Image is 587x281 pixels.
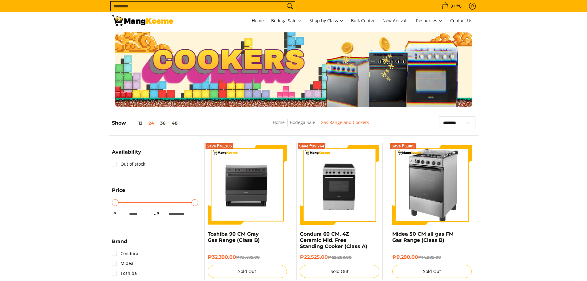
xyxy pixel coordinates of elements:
a: Shop by Class [306,12,347,29]
summary: Open [112,239,127,249]
span: Save ₱41,105 [207,144,232,148]
a: Condura 60 CM, 4Z Ceramic Mid. Free Standing Cooker (Class A) [300,231,367,249]
span: ₱ [112,211,118,217]
del: ₱14,295.00 [418,255,441,260]
a: Toshiba [112,268,137,278]
button: 36 [157,121,169,126]
span: Contact Us [450,18,472,23]
a: Contact Us [447,12,475,29]
span: New Arrivals [382,18,409,23]
h6: ₱32,390.00 [208,254,287,260]
span: Save ₱39,764 [299,144,324,148]
button: 48 [169,121,181,126]
nav: Breadcrumbs [229,119,414,133]
span: Home [252,18,264,23]
a: Bodega Sale [290,119,315,125]
img: toshiba-90-cm-5-burner-gas-range-gray-full-view-mang-kosme [208,145,287,224]
button: Sold Out [300,265,379,278]
a: Home [249,12,267,29]
a: New Arrivals [379,12,412,29]
img: Gas Cookers &amp; Rangehood l Mang Kosme: Home Appliances Warehouse Sale [112,15,173,26]
summary: Open [112,188,125,197]
a: Home [273,119,285,125]
span: ₱0 [455,4,463,8]
a: Resources [413,12,446,29]
a: Midea [112,258,133,268]
a: Condura [112,249,138,258]
button: Sold Out [208,265,287,278]
a: Gas Range and Cookers [320,119,369,125]
a: Toshiba 90 CM Gray Gas Range (Class B) [208,231,260,243]
a: Midea 50 CM all gas FM Gas Range (Class B) [392,231,454,243]
span: Price [112,188,125,193]
span: Bulk Center [351,18,375,23]
h6: ₱22,525.00 [300,254,379,260]
a: Bodega Sale [268,12,305,29]
nav: Main Menu [180,12,475,29]
h6: ₱9,290.00 [392,254,472,260]
del: ₱73,495.00 [236,255,260,260]
span: Save ₱5,005 [391,144,414,148]
button: Sold Out [392,265,472,278]
span: • [440,3,463,10]
span: 0 [450,4,454,8]
button: 24 [145,121,157,126]
span: Resources [416,17,443,25]
img: midea-50cm-4-burner-gas-range-silver-left-side-view-mang-kosme [402,145,463,225]
summary: Open [112,150,141,159]
a: Out of stock [112,159,145,169]
span: Availability [112,150,141,155]
span: Shop by Class [309,17,344,25]
img: Condura 60 CM, 4Z Ceramic Mid. Free Standing Cooker (Class A) [300,145,379,225]
span: Brand [112,239,127,244]
span: ₱ [155,211,161,217]
span: Bodega Sale [271,17,302,25]
a: Bulk Center [348,12,378,29]
h5: Show [112,120,181,126]
del: ₱62,289.00 [328,255,352,260]
button: 12 [126,121,145,126]
button: Search [285,2,295,11]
